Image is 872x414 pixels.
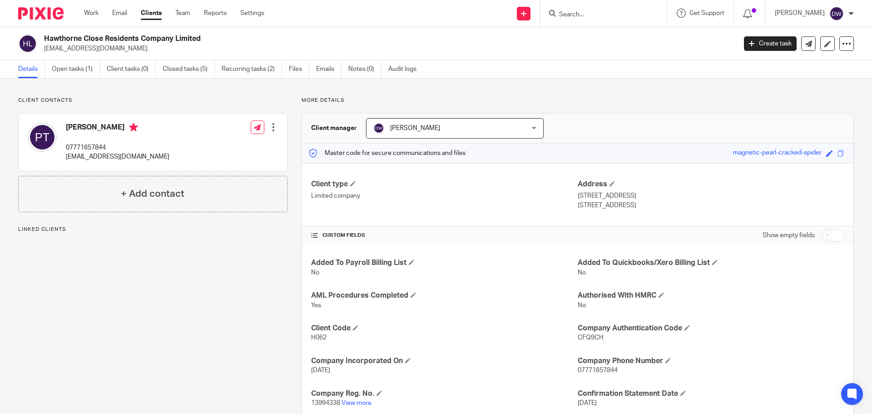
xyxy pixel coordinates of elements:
[18,34,37,53] img: svg%3E
[744,36,797,51] a: Create task
[578,201,844,210] p: [STREET_ADDRESS]
[578,191,844,200] p: [STREET_ADDRESS]
[311,356,578,366] h4: Company Incorporated On
[578,389,844,399] h4: Confirmation Statement Date
[18,60,45,78] a: Details
[18,7,64,20] img: Pixie
[578,367,618,374] span: 07771657844
[311,180,578,189] h4: Client type
[578,334,604,341] span: CFQ9CH
[578,324,844,333] h4: Company Authentication Code
[311,302,321,309] span: Yes
[309,149,466,158] p: Master code for secure communications and files
[763,231,815,240] label: Show empty fields
[311,124,357,133] h3: Client manager
[311,334,327,341] span: H062
[578,400,597,406] span: [DATE]
[141,9,162,18] a: Clients
[311,232,578,239] h4: CUSTOM FIELDS
[390,125,440,131] span: [PERSON_NAME]
[578,302,586,309] span: No
[558,11,640,19] input: Search
[112,9,127,18] a: Email
[129,123,138,132] i: Primary
[107,60,156,78] a: Client tasks (0)
[163,60,215,78] a: Closed tasks (5)
[348,60,381,78] a: Notes (0)
[52,60,100,78] a: Open tasks (1)
[388,60,423,78] a: Audit logs
[578,356,844,366] h4: Company Phone Number
[240,9,264,18] a: Settings
[311,269,319,276] span: No
[578,291,844,300] h4: Authorised With HMRC
[204,9,227,18] a: Reports
[66,123,169,134] h4: [PERSON_NAME]
[578,258,844,268] h4: Added To Quickbooks/Xero Billing List
[18,97,287,104] p: Client contacts
[84,9,99,18] a: Work
[316,60,342,78] a: Emails
[66,143,169,152] p: 07771657844
[175,9,190,18] a: Team
[373,123,384,134] img: svg%3E
[28,123,57,152] img: svg%3E
[44,34,593,44] h2: Hawthorne Close Residents Company Limited
[66,152,169,161] p: [EMAIL_ADDRESS][DOMAIN_NAME]
[44,44,730,53] p: [EMAIL_ADDRESS][DOMAIN_NAME]
[578,180,844,189] h4: Address
[311,258,578,268] h4: Added To Payroll Billing List
[121,187,184,201] h4: + Add contact
[775,9,825,18] p: [PERSON_NAME]
[311,367,330,374] span: [DATE]
[311,324,578,333] h4: Client Code
[222,60,282,78] a: Recurring tasks (2)
[18,226,287,233] p: Linked clients
[311,291,578,300] h4: AML Procedures Completed
[311,389,578,399] h4: Company Reg. No.
[311,191,578,200] p: Limited company
[311,400,340,406] span: 13994338
[302,97,854,104] p: More details
[733,148,822,159] div: magnetic-pearl-cracked-spider
[342,400,372,406] a: View more
[689,10,724,16] span: Get Support
[829,6,844,21] img: svg%3E
[289,60,309,78] a: Files
[578,269,586,276] span: No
